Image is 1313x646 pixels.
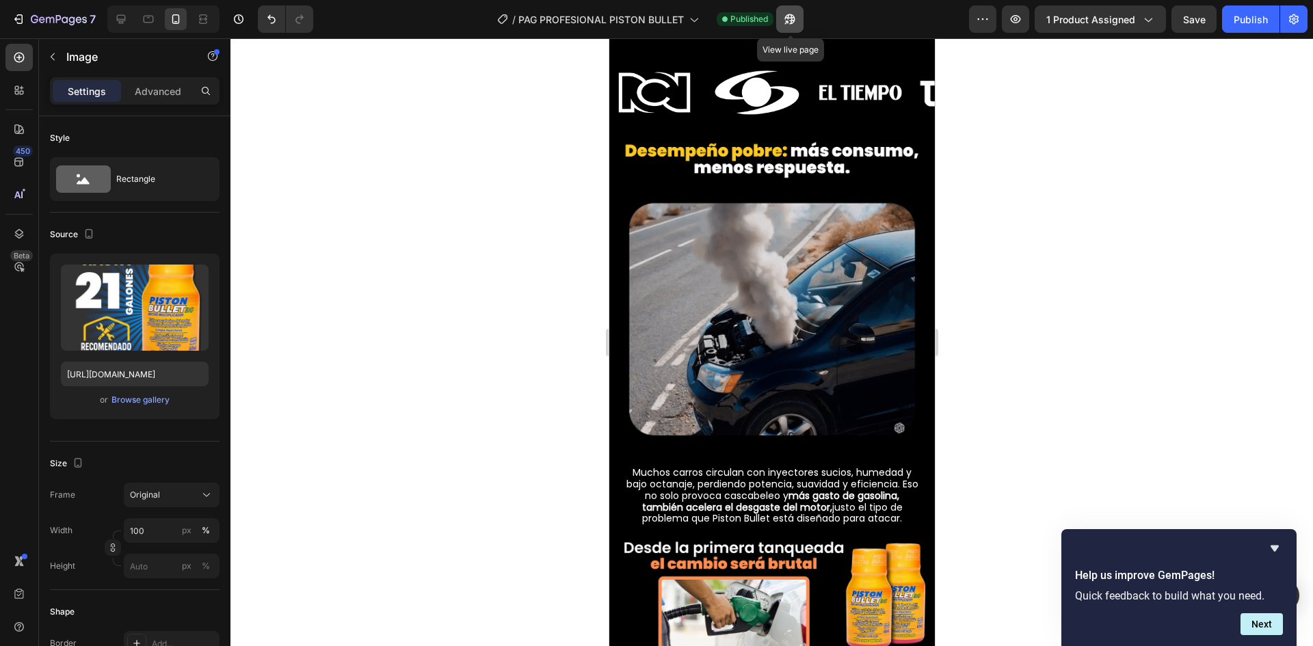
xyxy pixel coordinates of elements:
button: 7 [5,5,102,33]
span: 1 product assigned [1046,12,1135,27]
div: Source [50,226,97,244]
p: Quick feedback to build what you need. [1075,589,1283,602]
label: Height [50,560,75,572]
img: [object Object] [308,37,397,71]
div: Size [50,455,86,473]
div: px [182,560,191,572]
span: Published [730,13,768,25]
label: Frame [50,489,75,501]
div: px [182,524,191,537]
label: Width [50,524,72,537]
button: px [198,522,214,539]
p: Advanced [135,84,181,98]
button: Next question [1241,613,1283,635]
div: Shape [50,606,75,618]
button: Publish [1222,5,1279,33]
div: Beta [10,250,33,261]
button: Browse gallery [111,393,170,407]
input: https://example.com/image.jpg [61,362,209,386]
div: % [202,524,210,537]
div: 450 [13,146,33,157]
button: % [178,558,195,574]
p: Muchos carros circulan con inyectores sucios, humedad y bajo octanaje, perdiendo potencia, suavid... [15,429,310,486]
div: Help us improve GemPages! [1075,540,1283,635]
span: Original [130,489,160,501]
img: preview-image [61,265,209,351]
p: Image [66,49,183,65]
input: px% [124,554,220,578]
button: Save [1171,5,1217,33]
button: Original [124,483,220,507]
p: Settings [68,84,106,98]
span: / [512,12,516,27]
span: PAG PROFESIONAL PISTON BULLET [518,12,684,27]
button: 1 product assigned [1035,5,1166,33]
div: Undo/Redo [258,5,313,33]
button: Hide survey [1266,540,1283,556]
iframe: Design area [609,38,935,646]
button: % [178,522,195,539]
h2: Help us improve GemPages! [1075,567,1283,584]
input: px% [124,518,220,543]
strong: más gasto de gasolina, también acelera el desgaste del motor, [33,450,291,476]
span: or [100,392,108,408]
div: % [202,560,210,572]
div: Browse gallery [111,394,170,406]
div: Style [50,132,70,144]
button: px [198,558,214,574]
div: Publish [1234,12,1268,27]
p: 7 [90,11,96,27]
span: Save [1183,14,1206,25]
div: Rectangle [116,163,200,195]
